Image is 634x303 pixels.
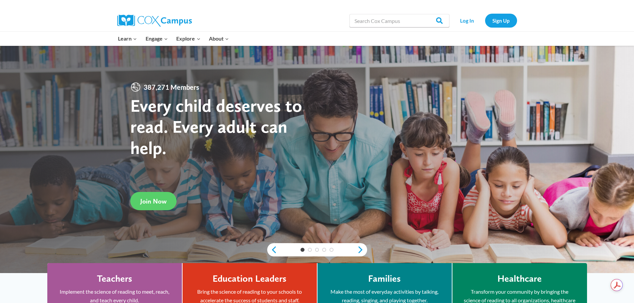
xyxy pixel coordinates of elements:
span: Engage [146,34,168,43]
h4: Families [368,273,401,284]
a: previous [267,246,277,254]
a: next [357,246,367,254]
h4: Healthcare [497,273,542,284]
div: content slider buttons [267,243,367,256]
a: 3 [315,248,319,252]
a: Sign Up [485,14,517,27]
span: Join Now [140,197,167,205]
nav: Primary Navigation [114,32,233,46]
span: Explore [176,34,200,43]
span: Learn [118,34,137,43]
a: 1 [301,248,305,252]
h4: Teachers [97,273,132,284]
a: Join Now [130,192,177,210]
a: 4 [322,248,326,252]
img: Cox Campus [117,15,192,27]
span: About [209,34,229,43]
h4: Education Leaders [213,273,287,284]
input: Search Cox Campus [349,14,449,27]
nav: Secondary Navigation [453,14,517,27]
a: 5 [329,248,333,252]
strong: Every child deserves to read. Every adult can help. [130,95,302,158]
a: 2 [308,248,312,252]
a: Log In [453,14,482,27]
span: 387,271 Members [141,82,202,92]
